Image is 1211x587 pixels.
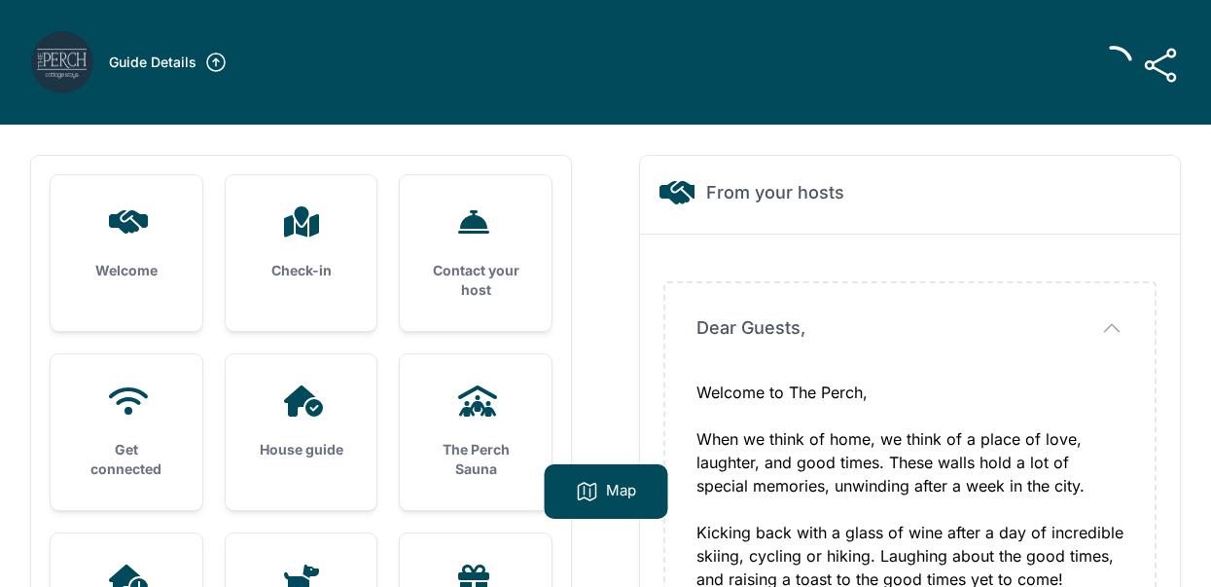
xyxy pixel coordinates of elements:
[606,480,636,503] p: Map
[400,175,552,331] a: Contact your host
[431,261,520,300] h3: Contact your host
[51,175,202,312] a: Welcome
[51,354,202,510] a: Get connected
[257,261,346,280] h3: Check-in
[257,440,346,459] h3: House guide
[226,354,377,491] a: House guide
[82,261,171,280] h3: Welcome
[706,179,844,206] h2: From your hosts
[431,440,520,479] h3: The Perch Sauna
[400,354,552,510] a: The Perch Sauna
[109,51,228,74] a: Guide Details
[696,314,1123,342] button: Dear Guests,
[31,31,93,93] img: lbscve6jyqy4usxktyb5b1icebv1
[226,175,377,312] a: Check-in
[109,53,196,72] h3: Guide Details
[696,314,805,342] span: Dear Guests,
[82,440,171,479] h3: Get connected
